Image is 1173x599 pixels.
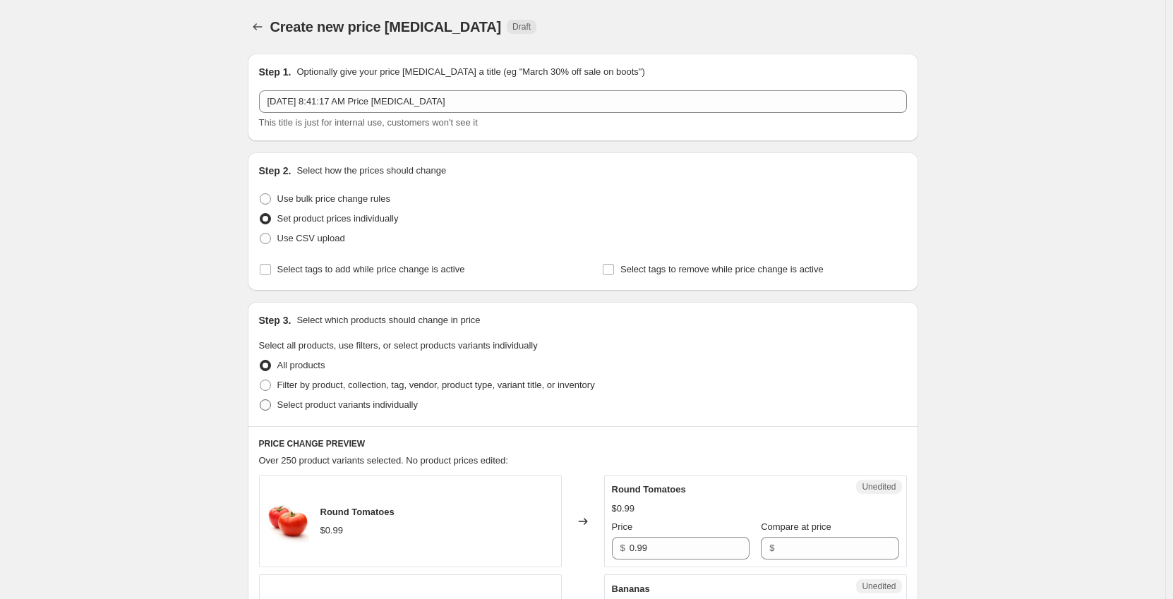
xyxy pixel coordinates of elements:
[296,313,480,327] p: Select which products should change in price
[612,484,686,495] span: Round Tomatoes
[259,438,907,449] h6: PRICE CHANGE PREVIEW
[612,502,635,516] div: $0.99
[277,213,399,224] span: Set product prices individually
[270,19,502,35] span: Create new price [MEDICAL_DATA]
[259,164,291,178] h2: Step 2.
[259,117,478,128] span: This title is just for internal use, customers won't see it
[277,193,390,204] span: Use bulk price change rules
[862,581,896,592] span: Unedited
[259,65,291,79] h2: Step 1.
[277,380,595,390] span: Filter by product, collection, tag, vendor, product type, variant title, or inventory
[320,507,395,517] span: Round Tomatoes
[862,481,896,492] span: Unedited
[612,583,650,594] span: Bananas
[259,455,508,466] span: Over 250 product variants selected. No product prices edited:
[612,521,633,532] span: Price
[296,164,446,178] p: Select how the prices should change
[267,500,309,543] img: Tomato_Round3_9af1bae9-0687-4969-8577-c1592369bced_80x.jpg
[277,360,325,370] span: All products
[277,264,465,274] span: Select tags to add while price change is active
[620,543,625,553] span: $
[259,90,907,113] input: 30% off holiday sale
[320,524,344,538] div: $0.99
[259,340,538,351] span: Select all products, use filters, or select products variants individually
[277,399,418,410] span: Select product variants individually
[248,17,267,37] button: Price change jobs
[512,21,531,32] span: Draft
[277,233,345,243] span: Use CSV upload
[761,521,831,532] span: Compare at price
[296,65,644,79] p: Optionally give your price [MEDICAL_DATA] a title (eg "March 30% off sale on boots")
[620,264,824,274] span: Select tags to remove while price change is active
[769,543,774,553] span: $
[259,313,291,327] h2: Step 3.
